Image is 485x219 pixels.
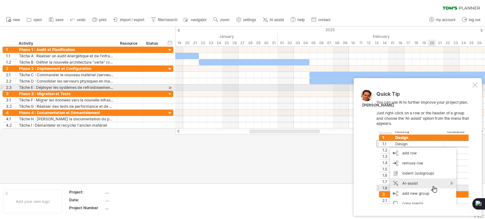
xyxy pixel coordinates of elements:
[99,18,106,22] span: print
[19,59,114,65] div: Tâche B : Définir la nouvelle architecture "verte" (virtualisation, consolidation des serveurs)
[333,40,341,46] div: Saturday, 8 February 2025
[302,40,309,46] div: Tuesday, 4 February 2025
[77,18,86,22] span: undo
[428,40,436,46] div: Thursday, 20 February 2025
[19,78,114,84] div: Tâche D : Consolider les serveurs physiques en machines virtuelles
[69,16,87,24] a: undo
[56,18,63,22] span: save
[183,16,208,24] a: navigator
[474,214,484,219] div: v 422
[459,40,467,46] div: Monday, 24 February 2025
[19,103,114,109] div: Tâche G : Réaliser des tests de performance et de consommation énergétique
[467,40,475,46] div: Tuesday, 25 February 2025
[158,18,177,22] span: filter/search
[120,18,144,22] span: import / export
[452,40,459,46] div: Sunday, 23 February 2025
[19,72,114,78] div: Tâche C : Commander le nouveau matériel (serveurs basse consommation, systèmes de refroidissement)
[25,16,44,24] a: open
[6,122,15,128] div: 4.2
[105,189,158,195] div: ....
[6,66,15,72] div: 2
[412,40,420,46] div: Tuesday, 18 February 2025
[6,97,15,103] div: 3.1
[6,84,15,90] div: 2.3
[13,18,20,22] span: new
[19,97,114,103] div: Tâche F : Migrer les données vers la nouvelle infrastructure
[436,40,444,46] div: Friday, 21 February 2025
[325,40,333,46] div: Friday, 7 February 2025
[297,18,305,22] span: help
[420,40,428,46] div: Wednesday, 19 February 2025
[19,91,114,97] div: Phase 3 : Migration et Tests
[380,40,388,46] div: Friday, 14 February 2025
[91,16,108,24] a: print
[183,40,191,46] div: Monday, 20 January 2025
[6,116,15,122] div: 4.1
[199,40,207,46] div: Wednesday, 22 January 2025
[69,205,104,210] div: Project Number
[254,40,262,46] div: Wednesday, 29 January 2025
[69,197,104,203] div: Date:
[469,18,480,22] span: log out
[19,40,113,47] div: Activity
[444,40,452,46] div: Saturday, 22 February 2025
[111,16,146,24] a: import / export
[262,40,270,46] div: Thursday, 30 January 2025
[270,18,284,22] span: AI assist
[318,18,331,22] span: contact
[175,40,183,46] div: Sunday, 19 January 2025
[278,40,286,46] div: Saturday, 1 February 2025
[286,40,294,46] div: Sunday, 2 February 2025
[220,18,229,22] span: zoom
[223,40,231,46] div: Saturday, 25 January 2025
[376,91,471,204] div: You can use AI to further improve your project plan. Just right-click on a row or the header of a...
[3,190,62,213] div: Add your own logo
[261,16,286,24] a: AI assist
[215,40,223,46] div: Friday, 24 January 2025
[149,16,179,24] a: filter/search
[191,40,199,46] div: Tuesday, 21 January 2025
[362,103,394,108] div: [PERSON_NAME]
[270,40,278,46] div: Friday, 31 January 2025
[428,16,457,24] a: my account
[349,40,357,46] div: Monday, 10 February 2025
[19,53,114,59] div: Tâche A : Réaliser un audit énergétique et de l'infrastructure existante
[246,40,254,46] div: Tuesday, 28 January 2025
[6,47,15,53] div: 1
[365,40,373,46] div: Wednesday, 12 February 2025
[19,116,114,122] div: Tâche H : [PERSON_NAME] la documentation du projet
[309,40,317,46] div: Wednesday, 5 February 2025
[167,84,173,91] div: scroll to activity
[19,84,114,90] div: Tâche E : Déployer les systèmes de refroidissement optimisés
[6,53,15,59] div: 1.1
[105,205,158,210] div: ....
[33,18,42,22] span: open
[396,40,404,46] div: Sunday, 16 February 2025
[120,40,139,47] div: Resource
[310,16,332,24] a: contact
[317,40,325,46] div: Thursday, 6 February 2025
[146,40,160,47] div: Status
[105,197,158,203] div: ....
[376,91,471,100] div: Quick Tip
[243,18,256,22] span: settings
[6,103,15,109] div: 3.2
[404,40,412,46] div: Monday, 17 February 2025
[191,18,207,22] span: navigator
[460,16,482,24] a: log out
[6,59,15,65] div: 1.2
[289,16,307,24] a: help
[4,16,22,24] a: new
[6,91,15,97] div: 3
[207,40,215,46] div: Thursday, 23 January 2025
[47,16,65,24] a: save
[231,40,238,46] div: Sunday, 26 January 2025
[6,72,15,78] div: 2.1
[238,40,246,46] div: Monday, 27 January 2025
[475,40,483,46] div: Wednesday, 26 February 2025
[388,40,396,46] div: Saturday, 15 February 2025
[6,110,15,116] div: 4
[69,189,104,195] div: Project:
[341,40,349,46] div: Sunday, 9 February 2025
[19,66,114,72] div: Phase 2 : Déploiement et Configuration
